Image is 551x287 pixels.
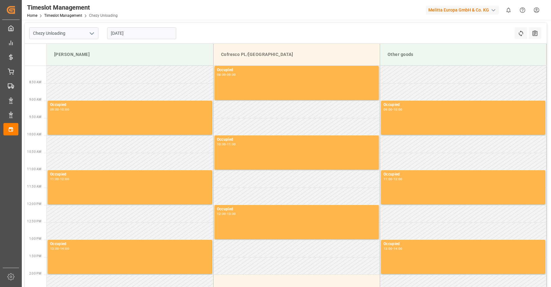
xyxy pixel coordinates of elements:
[217,143,226,146] div: 10:00
[52,49,208,60] div: [PERSON_NAME]
[27,150,41,153] span: 10:30 AM
[59,108,60,111] div: -
[27,167,41,171] span: 11:00 AM
[27,133,41,136] span: 10:00 AM
[393,108,393,111] div: -
[393,108,403,111] div: 10:00
[27,13,37,18] a: Home
[44,13,82,18] a: Timeslot Management
[50,241,210,247] div: Occupied
[426,6,499,15] div: Melitta Europa GmbH & Co. KG
[29,80,41,84] span: 8:30 AM
[59,247,60,250] div: -
[217,73,226,76] div: 08:00
[50,108,59,111] div: 09:00
[29,237,41,240] span: 1:00 PM
[50,171,210,178] div: Occupied
[516,3,530,17] button: Help Center
[227,212,236,215] div: 13:00
[227,143,236,146] div: 11:00
[29,115,41,119] span: 9:30 AM
[27,220,41,223] span: 12:30 PM
[393,178,393,180] div: -
[217,206,376,212] div: Occupied
[385,49,541,60] div: Other goods
[59,178,60,180] div: -
[384,241,543,247] div: Occupied
[50,247,59,250] div: 13:00
[60,108,69,111] div: 10:00
[27,3,118,12] div: Timeslot Management
[50,102,210,108] div: Occupied
[60,178,69,180] div: 12:00
[60,247,69,250] div: 14:00
[50,178,59,180] div: 11:00
[227,73,236,76] div: 09:00
[393,247,393,250] div: -
[29,27,98,39] input: Type to search/select
[219,49,375,60] div: Cofresco PL/[GEOGRAPHIC_DATA]
[29,98,41,101] span: 9:00 AM
[384,247,393,250] div: 13:00
[426,4,502,16] button: Melitta Europa GmbH & Co. KG
[384,171,543,178] div: Occupied
[27,202,41,206] span: 12:00 PM
[393,178,403,180] div: 12:00
[27,185,41,188] span: 11:30 AM
[393,247,403,250] div: 14:00
[384,108,393,111] div: 09:00
[107,27,176,39] input: DD-MM-YYYY
[384,178,393,180] div: 11:00
[217,67,376,73] div: Occupied
[502,3,516,17] button: show 0 new notifications
[29,254,41,258] span: 1:30 PM
[217,212,226,215] div: 12:00
[87,29,96,38] button: open menu
[29,272,41,275] span: 2:00 PM
[384,102,543,108] div: Occupied
[217,137,376,143] div: Occupied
